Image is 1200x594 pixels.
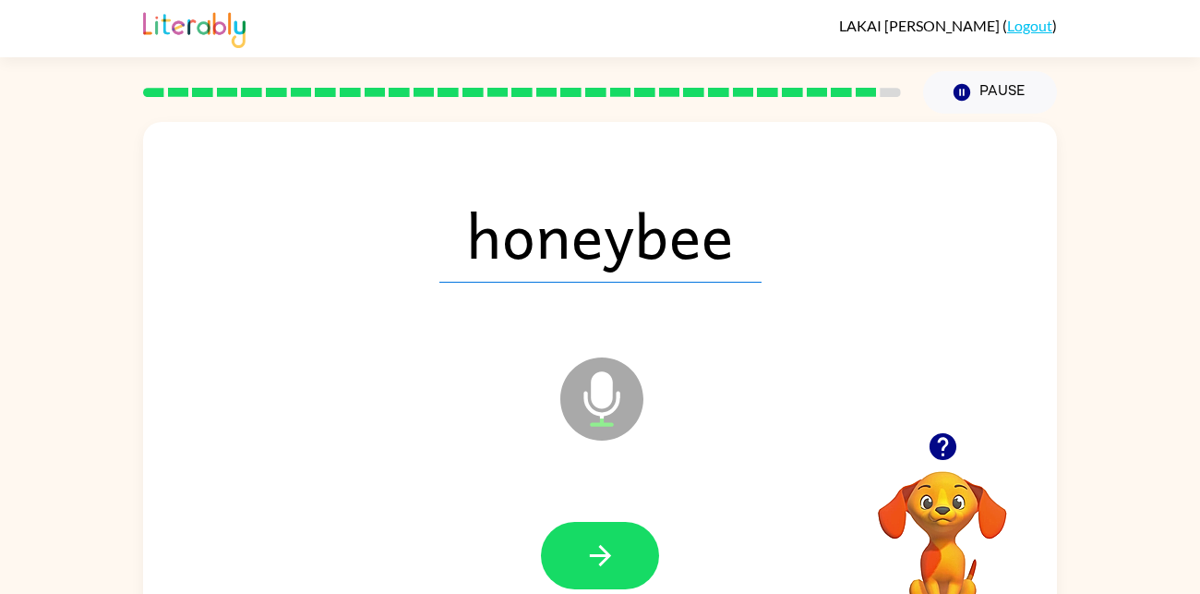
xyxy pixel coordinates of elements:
[1007,17,1052,34] a: Logout
[839,17,1057,34] div: ( )
[439,187,762,283] span: honeybee
[839,17,1002,34] span: LAKAI [PERSON_NAME]
[143,7,246,48] img: Literably
[923,71,1057,114] button: Pause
